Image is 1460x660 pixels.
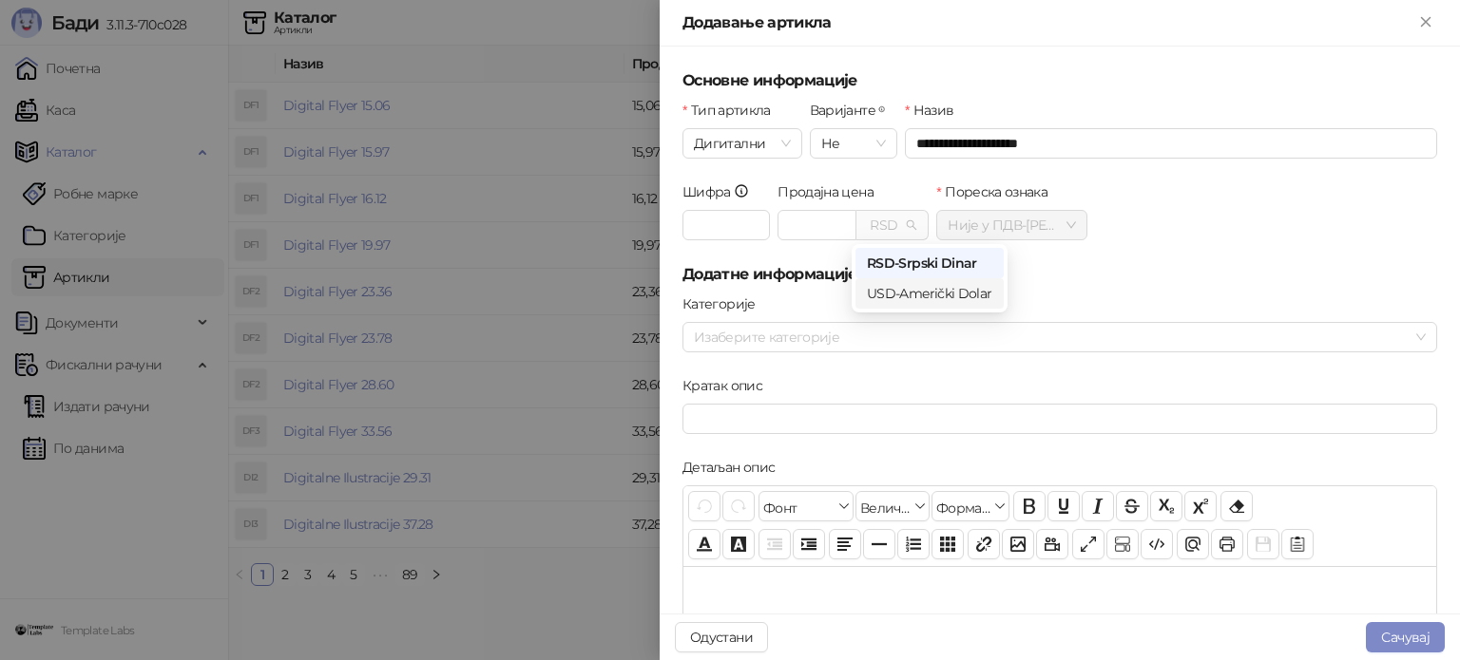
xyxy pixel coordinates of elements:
[1150,491,1182,521] button: Индексирано
[688,529,720,559] button: Боја текста
[867,253,992,273] div: RSD - Srpski Dinar
[932,529,964,559] button: Табела
[1366,622,1445,652] button: Сачувај
[948,211,1076,239] span: Није у ПДВ - [PERSON_NAME] ( 0,00 %)
[675,622,768,652] button: Одустани
[867,283,992,304] div: USD - Američki Dolar
[821,129,886,158] span: Не
[682,404,1437,434] input: Кратак опис
[1247,529,1279,559] button: Сачувај
[829,529,861,559] button: Поравнање
[1002,529,1034,559] button: Слика
[688,491,720,521] button: Поврати
[1220,491,1253,521] button: Уклони формат
[682,69,1437,92] h5: Основне информације
[1184,491,1217,521] button: Експонент
[868,211,916,239] span: RSD
[682,457,787,478] label: Детаљан опис
[1116,491,1148,521] button: Прецртано
[722,529,755,559] button: Боја позадине
[1141,529,1173,559] button: Приказ кода
[682,181,761,202] label: Шифра
[682,293,767,314] label: Категорије
[682,263,1437,286] h5: Додатне информације
[722,491,755,521] button: Понови
[759,529,791,559] button: Извлачење
[1414,11,1437,34] button: Close
[759,491,854,521] button: Фонт
[682,11,1414,34] div: Додавање артикла
[968,529,1000,559] button: Веза
[1072,529,1105,559] button: Приказ преко целог екрана
[905,100,966,121] label: Назив
[694,129,791,158] span: Дигитални
[682,100,782,121] label: Тип артикла
[1013,491,1046,521] button: Подебљано
[1211,529,1243,559] button: Штампај
[855,491,930,521] button: Величина
[1082,491,1114,521] button: Искошено
[932,491,1009,521] button: Формати
[1036,529,1068,559] button: Видео
[810,100,897,121] label: Варијанте
[1106,529,1139,559] button: Прикажи блокове
[863,529,895,559] button: Хоризонтална линија
[793,529,825,559] button: Увлачење
[897,529,930,559] button: Листа
[936,181,1059,202] label: Пореска ознака
[778,181,885,202] label: Продајна цена
[1281,529,1314,559] button: Шаблон
[1177,529,1209,559] button: Преглед
[905,128,1437,159] input: Назив
[1047,491,1080,521] button: Подвучено
[682,375,774,396] label: Кратак опис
